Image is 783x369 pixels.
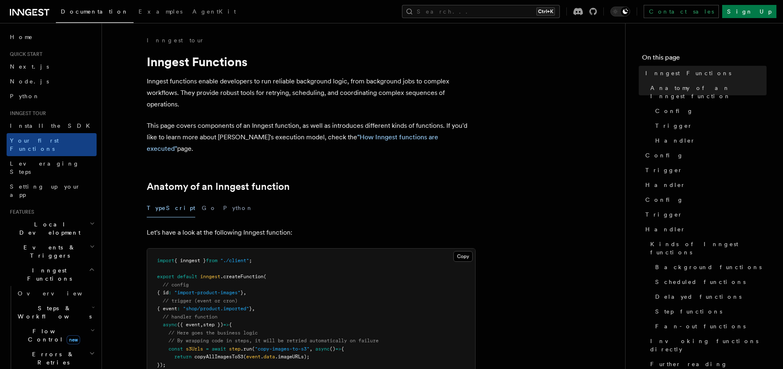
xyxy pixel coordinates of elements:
[335,346,341,352] span: =>
[157,290,169,295] span: { id
[650,84,767,100] span: Anatomy of an Inngest function
[147,54,476,69] h1: Inngest Functions
[7,51,42,58] span: Quick start
[7,179,97,202] a: Setting up your app
[7,156,97,179] a: Leveraging Steps
[147,227,476,238] p: Let's have a look at the following Inngest function:
[642,163,767,178] a: Trigger
[163,298,238,304] span: // trigger (event or cron)
[157,274,174,279] span: export
[645,181,686,189] span: Handler
[243,290,246,295] span: ,
[177,306,180,311] span: :
[18,290,102,297] span: Overview
[275,354,310,360] span: .imageURLs);
[174,290,240,295] span: "import-product-images"
[147,199,195,217] button: TypeScript
[7,30,97,44] a: Home
[203,322,223,327] span: step })
[163,314,217,320] span: // handler function
[206,346,209,352] span: =
[7,118,97,133] a: Install the SDK
[206,258,217,263] span: from
[652,319,767,334] a: Fan-out functions
[200,322,203,327] span: ,
[642,192,767,207] a: Config
[10,93,40,99] span: Python
[229,322,232,327] span: {
[330,346,335,352] span: ()
[652,274,767,289] a: Scheduled functions
[252,346,255,352] span: (
[220,274,263,279] span: .createFunction
[10,160,79,175] span: Leveraging Steps
[10,122,95,129] span: Install the SDK
[187,2,241,22] a: AgentKit
[174,354,192,360] span: return
[263,274,266,279] span: (
[177,322,200,327] span: ({ event
[249,258,252,263] span: ;
[14,350,89,367] span: Errors & Retries
[202,199,217,217] button: Go
[243,354,246,360] span: (
[229,346,240,352] span: step
[139,8,182,15] span: Examples
[536,7,555,16] kbd: Ctrl+K
[147,181,290,192] a: Anatomy of an Inngest function
[655,263,762,271] span: Background functions
[240,346,252,352] span: .run
[67,335,80,344] span: new
[650,360,728,368] span: Further reading
[157,306,177,311] span: { event
[14,304,92,321] span: Steps & Workflows
[169,338,379,344] span: // By wrapping code in steps, it will be retried automatically on failure
[7,240,97,263] button: Events & Triggers
[642,222,767,237] a: Handler
[652,260,767,274] a: Background functions
[186,346,203,352] span: s3Urls
[157,362,166,368] span: });
[134,2,187,22] a: Examples
[652,304,767,319] a: Step functions
[10,63,49,70] span: Next.js
[645,196,684,204] span: Config
[652,133,767,148] a: Handler
[177,274,197,279] span: default
[14,327,90,344] span: Flow Control
[220,258,249,263] span: "./client"
[655,293,741,301] span: Delayed functions
[261,354,263,360] span: .
[174,258,206,263] span: { inngest }
[157,258,174,263] span: import
[10,33,33,41] span: Home
[7,110,46,117] span: Inngest tour
[223,199,253,217] button: Python
[310,346,312,352] span: ,
[255,346,310,352] span: "copy-images-to-s3"
[7,133,97,156] a: Your first Functions
[263,354,275,360] span: data
[163,322,177,327] span: async
[644,5,719,18] a: Contact sales
[56,2,134,23] a: Documentation
[655,307,722,316] span: Step functions
[147,76,476,110] p: Inngest functions enable developers to run reliable background logic, from background jobs to com...
[402,5,560,18] button: Search...Ctrl+K
[194,354,243,360] span: copyAllImagesToS3
[7,263,97,286] button: Inngest Functions
[192,8,236,15] span: AgentKit
[647,81,767,104] a: Anatomy of an Inngest function
[610,7,630,16] button: Toggle dark mode
[169,290,171,295] span: :
[7,220,90,237] span: Local Development
[147,120,476,155] p: This page covers components of an Inngest function, as well as introduces different kinds of func...
[7,89,97,104] a: Python
[652,289,767,304] a: Delayed functions
[10,78,49,85] span: Node.js
[163,282,189,288] span: // config
[7,74,97,89] a: Node.js
[169,346,183,352] span: const
[655,122,693,130] span: Trigger
[315,346,330,352] span: async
